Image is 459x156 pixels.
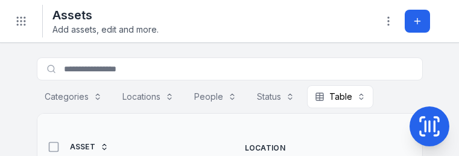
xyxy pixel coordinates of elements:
[70,142,96,152] span: Asset
[10,10,33,33] button: Toggle navigation
[115,85,182,108] button: Locations
[52,7,159,24] h2: Assets
[186,85,244,108] button: People
[70,142,109,152] a: Asset
[245,143,285,153] span: Location
[249,85,302,108] button: Status
[307,85,373,108] button: Table
[52,24,159,36] span: Add assets, edit and more.
[37,85,110,108] button: Categories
